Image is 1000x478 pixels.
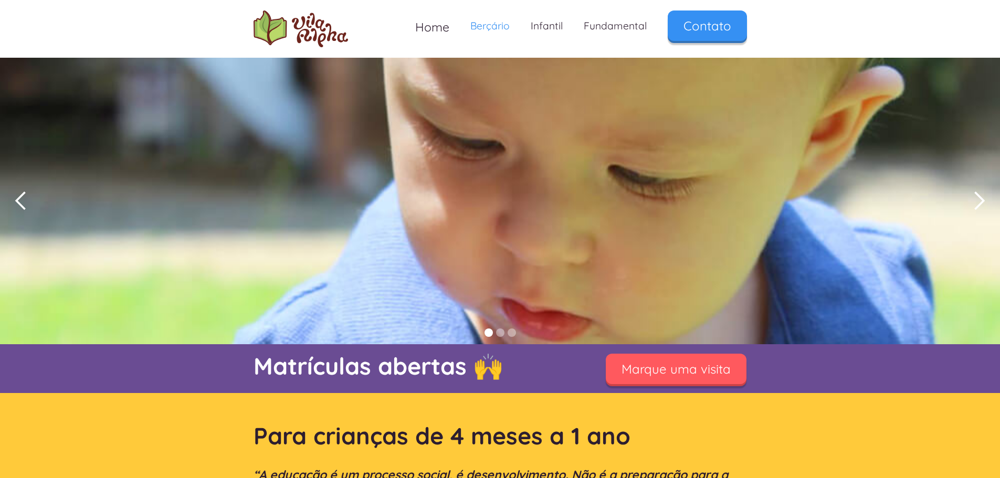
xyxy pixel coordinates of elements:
[254,10,348,47] a: home
[668,10,747,41] a: Contato
[254,349,579,383] p: Matrículas abertas 🙌
[520,10,573,41] a: Infantil
[606,354,746,384] a: Marque uma visita
[573,10,657,41] a: Fundamental
[508,328,516,337] div: Show slide 3 of 3
[254,421,630,450] strong: Para crianças de 4 meses a 1 ano
[485,328,493,337] div: Show slide 1 of 3
[460,10,520,41] a: Berçário
[415,19,449,35] span: Home
[496,328,504,337] div: Show slide 2 of 3
[405,10,460,44] a: Home
[254,10,348,47] img: logo Escola Vila Alpha
[958,58,1000,345] div: next slide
